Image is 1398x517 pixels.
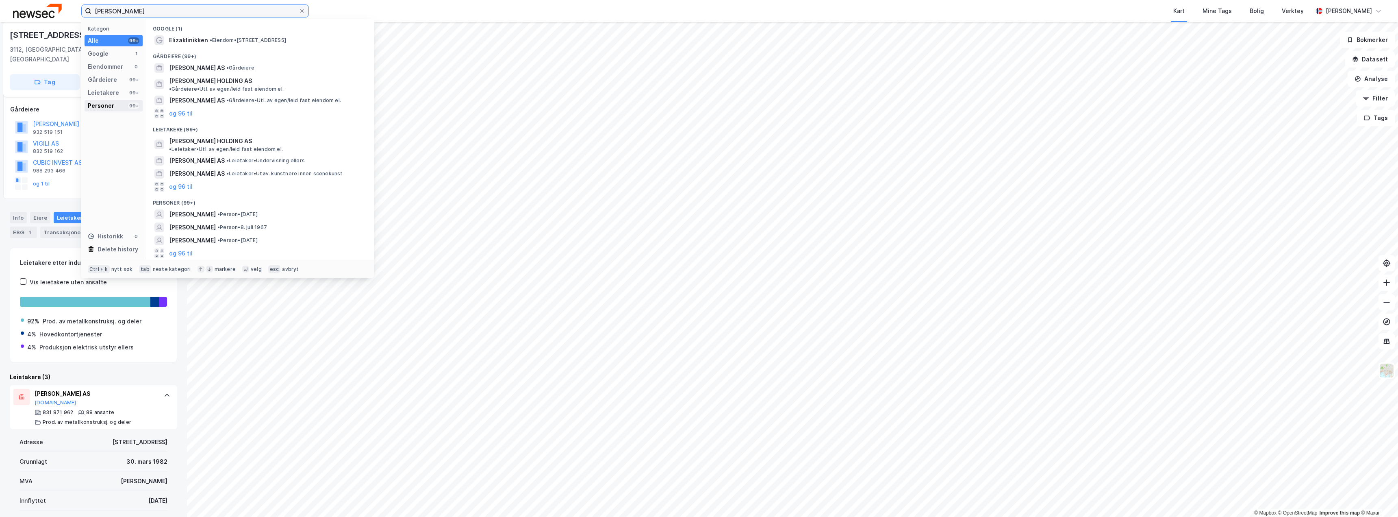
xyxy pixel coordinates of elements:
button: og 96 til [169,249,193,258]
a: Improve this map [1320,510,1360,516]
div: Historikk [88,231,123,241]
div: 99+ [128,89,139,96]
button: Datasett [1345,51,1395,68]
span: • [226,97,229,103]
div: neste kategori [153,266,191,273]
div: 99+ [128,103,139,109]
div: Personer (99+) [146,193,374,208]
div: ESG [10,227,37,238]
span: Eiendom • [STREET_ADDRESS] [210,37,286,44]
span: [PERSON_NAME] AS [169,63,225,73]
div: Kontrollprogram for chat [1357,478,1398,517]
span: • [226,157,229,164]
div: Leietakere (3) [10,372,177,382]
span: • [226,65,229,71]
span: Person • [DATE] [217,237,258,244]
div: Transaksjoner [40,227,96,238]
span: [PERSON_NAME] [169,236,216,245]
div: Innflyttet [20,496,46,506]
div: Hovedkontortjenester [39,329,102,339]
div: Alle [88,36,99,46]
span: Elizaklinikken [169,35,208,45]
div: 932 519 151 [33,129,63,135]
div: esc [268,265,281,273]
span: Leietaker • Utl. av egen/leid fast eiendom el. [169,146,283,153]
div: avbryt [282,266,299,273]
div: 99+ [128,76,139,83]
span: [PERSON_NAME] AS [169,96,225,105]
div: Leietakere etter industri [20,258,167,268]
div: [DATE] [148,496,167,506]
div: Vis leietakere uten ansatte [30,277,107,287]
div: 99+ [128,37,139,44]
div: 88 ansatte [86,409,114,416]
div: Prod. av metallkonstruksj. og deler [43,419,131,425]
div: Ctrl + k [88,265,110,273]
div: tab [139,265,151,273]
div: [PERSON_NAME] AS [35,389,156,399]
span: Leietaker • Utøv. kunstnere innen scenekunst [226,170,343,177]
span: Gårdeiere [226,65,254,71]
div: 4% [27,342,36,352]
div: 832 519 162 [33,148,63,155]
span: Person • 8. juli 1967 [217,224,267,231]
div: 92% [27,316,39,326]
iframe: Chat Widget [1357,478,1398,517]
div: Grunnlagt [20,457,47,467]
button: Tags [1357,110,1395,126]
div: Verktøy [1282,6,1304,16]
div: 0 [133,63,139,70]
div: 831 871 962 [43,409,73,416]
button: og 96 til [169,109,193,118]
div: 4% [27,329,36,339]
input: Søk på adresse, matrikkel, gårdeiere, leietakere eller personer [91,5,299,17]
div: Mine Tags [1203,6,1232,16]
div: 0 [133,233,139,240]
span: • [226,170,229,177]
div: Personer [88,101,114,111]
div: Eiendommer [88,62,123,72]
button: [DOMAIN_NAME] [35,399,76,406]
div: Info [10,212,27,223]
div: nytt søk [111,266,133,273]
span: • [217,224,220,230]
div: 988 293 466 [33,168,65,174]
div: 1 [26,228,34,236]
span: [PERSON_NAME] HOLDING AS [169,76,252,86]
a: Mapbox [1254,510,1276,516]
div: Leietakere (99+) [146,120,374,135]
div: Google [88,49,109,59]
div: Eiere [30,212,50,223]
span: Gårdeiere • Utl. av egen/leid fast eiendom el. [226,97,341,104]
div: 1 [133,50,139,57]
button: Filter [1356,90,1395,107]
div: Leietakere [88,88,119,98]
img: newsec-logo.f6e21ccffca1b3a03d2d.png [13,4,62,18]
button: Bokmerker [1340,32,1395,48]
div: Kart [1173,6,1185,16]
div: [PERSON_NAME] [121,476,167,486]
div: MVA [20,476,33,486]
img: Z [1379,363,1394,378]
span: • [217,237,220,243]
div: Kategori [88,26,143,32]
div: [STREET_ADDRESS] [112,437,167,447]
div: Gårdeiere [88,75,117,85]
div: Gårdeiere (99+) [146,47,374,61]
div: markere [215,266,236,273]
span: [PERSON_NAME] [169,223,216,232]
div: Produksjon elektrisk utstyr ellers [39,342,134,352]
button: Analyse [1348,71,1395,87]
span: [PERSON_NAME] AS [169,169,225,179]
span: [PERSON_NAME] AS [169,156,225,166]
span: • [210,37,212,43]
div: Gårdeiere [10,105,177,114]
span: Leietaker • Undervisning ellers [226,157,305,164]
div: Google (1) [146,19,374,34]
div: Prod. av metallkonstruksj. og deler [43,316,141,326]
button: Tag [10,74,80,90]
span: • [217,211,220,217]
span: [PERSON_NAME] [169,209,216,219]
span: • [169,86,171,92]
div: [STREET_ADDRESS] [10,28,89,41]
